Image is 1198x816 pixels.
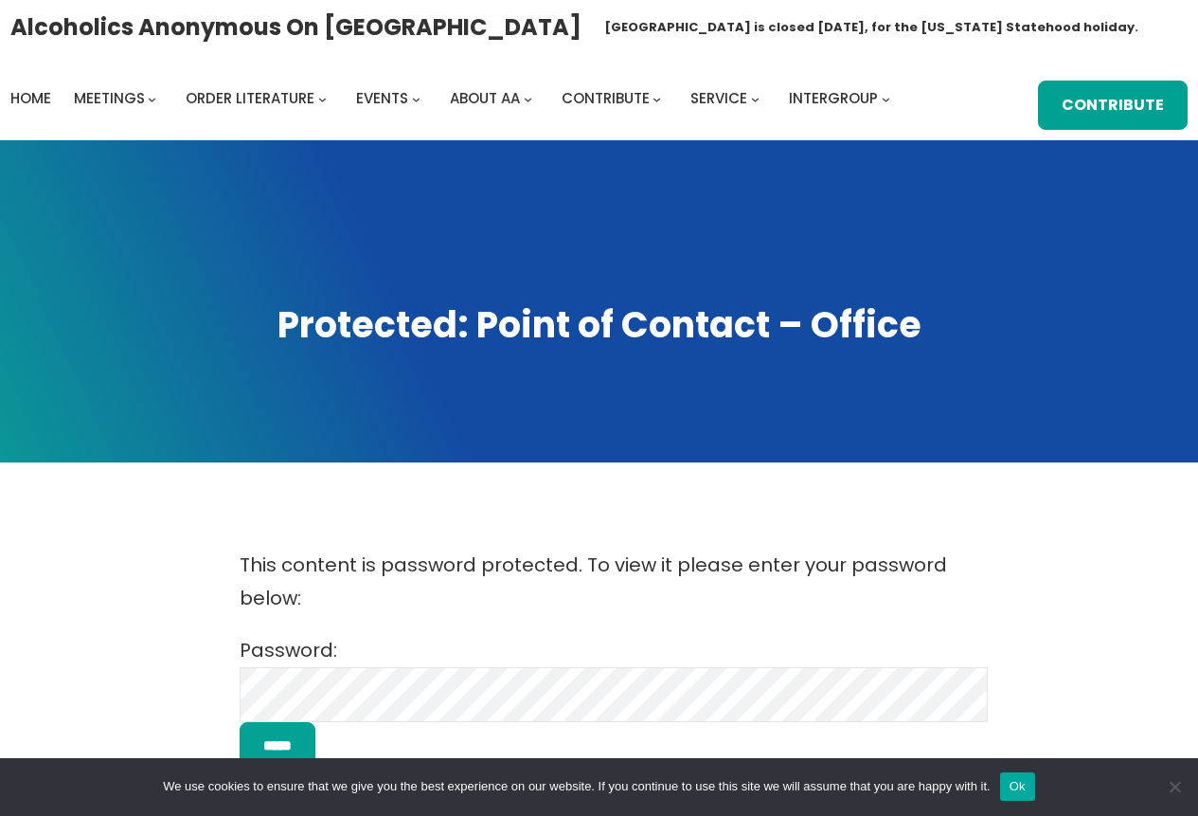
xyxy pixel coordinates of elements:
[356,88,408,108] span: Events
[604,18,1138,37] h1: [GEOGRAPHIC_DATA] is closed [DATE], for the [US_STATE] Statehood holiday.
[148,94,156,102] button: Meetings submenu
[74,85,145,112] a: Meetings
[1000,772,1035,801] button: Ok
[751,94,760,102] button: Service submenu
[10,7,581,47] a: Alcoholics Anonymous on [GEOGRAPHIC_DATA]
[690,85,747,112] a: Service
[789,85,878,112] a: Intergroup
[653,94,661,102] button: Contribute submenu
[356,85,408,112] a: Events
[19,300,1179,350] h1: Protected: Point of Contact – Office
[1038,81,1188,130] a: Contribute
[186,88,314,108] span: Order Literature
[10,88,51,108] span: Home
[318,94,327,102] button: Order Literature submenu
[450,88,520,108] span: About AA
[10,85,897,112] nav: Intergroup
[10,85,51,112] a: Home
[690,88,747,108] span: Service
[240,549,959,615] p: This content is password protected. To view it please enter your password below:
[562,88,650,108] span: Contribute
[524,94,532,102] button: About AA submenu
[240,637,988,707] label: Password:
[163,777,990,796] span: We use cookies to ensure that we give you the best experience on our website. If you continue to ...
[450,85,520,112] a: About AA
[1165,777,1184,796] span: No
[240,667,988,722] input: Password:
[74,88,145,108] span: Meetings
[562,85,650,112] a: Contribute
[882,94,890,102] button: Intergroup submenu
[412,94,420,102] button: Events submenu
[789,88,878,108] span: Intergroup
